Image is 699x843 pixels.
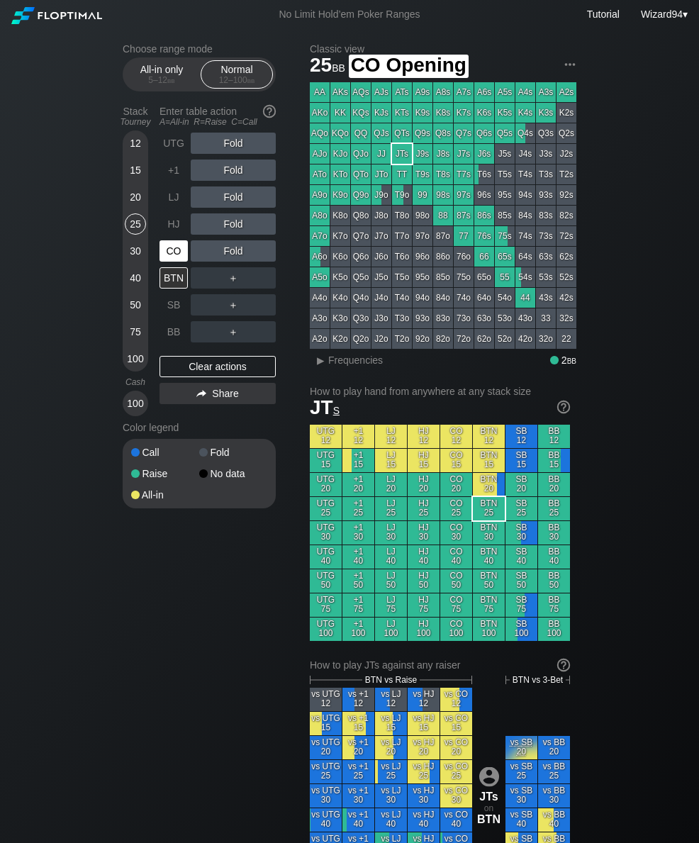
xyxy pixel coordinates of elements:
[515,164,535,184] div: T4s
[440,473,472,496] div: CO 20
[474,226,494,246] div: 76s
[123,416,276,439] div: Color legend
[160,267,188,289] div: BTN
[474,82,494,102] div: A6s
[454,247,474,267] div: 76o
[375,569,407,593] div: LJ 50
[371,144,391,164] div: JJ
[473,593,505,617] div: BTN 75
[474,247,494,267] div: 66
[433,144,453,164] div: J8s
[454,226,474,246] div: 77
[567,354,576,366] span: bb
[454,185,474,205] div: 97s
[454,308,474,328] div: 73o
[117,100,154,133] div: Stack
[310,288,330,308] div: A4o
[413,82,432,102] div: A9s
[11,7,102,24] img: Floptimal logo
[131,490,199,500] div: All-in
[310,545,342,569] div: UTG 40
[433,247,453,267] div: 86o
[342,569,374,593] div: +1 50
[333,401,340,417] span: s
[413,185,432,205] div: 99
[433,288,453,308] div: 84o
[125,393,146,414] div: 100
[538,497,570,520] div: BB 25
[538,449,570,472] div: BB 15
[557,329,576,349] div: 22
[310,497,342,520] div: UTG 25
[199,469,267,479] div: No data
[375,521,407,545] div: LJ 30
[536,185,556,205] div: 93s
[495,329,515,349] div: 52o
[587,9,620,20] a: Tutorial
[371,308,391,328] div: J3o
[474,185,494,205] div: 96s
[557,164,576,184] div: T2s
[473,569,505,593] div: BTN 50
[454,144,474,164] div: J7s
[132,75,191,85] div: 5 – 12
[392,164,412,184] div: TT
[557,103,576,123] div: K2s
[433,164,453,184] div: T8s
[433,226,453,246] div: 87o
[473,521,505,545] div: BTN 30
[556,657,571,673] img: help.32db89a4.svg
[392,247,412,267] div: T6o
[515,247,535,267] div: 64s
[330,267,350,287] div: K5o
[392,144,412,164] div: JTs
[129,61,194,88] div: All-in only
[191,213,276,235] div: Fold
[440,425,472,448] div: CO 12
[351,185,371,205] div: Q9o
[117,377,154,387] div: Cash
[310,425,342,448] div: UTG 12
[160,186,188,208] div: LJ
[310,206,330,225] div: A8o
[342,473,374,496] div: +1 20
[160,356,276,377] div: Clear actions
[413,267,432,287] div: 95o
[371,123,391,143] div: QJs
[433,82,453,102] div: A8s
[160,321,188,342] div: BB
[247,75,255,85] span: bb
[495,82,515,102] div: A5s
[351,164,371,184] div: QTo
[125,186,146,208] div: 20
[375,497,407,520] div: LJ 25
[160,240,188,262] div: CO
[375,593,407,617] div: LJ 75
[160,294,188,316] div: SB
[351,267,371,287] div: Q5o
[515,267,535,287] div: 54s
[371,164,391,184] div: JTo
[125,240,146,262] div: 30
[433,123,453,143] div: Q8s
[351,308,371,328] div: Q3o
[191,133,276,154] div: Fold
[191,160,276,181] div: Fold
[454,82,474,102] div: A7s
[310,396,340,418] span: JT
[308,55,347,78] span: 25
[505,449,537,472] div: SB 15
[495,226,515,246] div: 75s
[125,321,146,342] div: 75
[310,593,342,617] div: UTG 75
[474,164,494,184] div: T6s
[371,206,391,225] div: J8o
[392,82,412,102] div: ATs
[408,593,440,617] div: HJ 75
[474,144,494,164] div: J6s
[310,226,330,246] div: A7o
[349,55,469,78] span: CO Opening
[440,497,472,520] div: CO 25
[330,82,350,102] div: AKs
[351,103,371,123] div: KQs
